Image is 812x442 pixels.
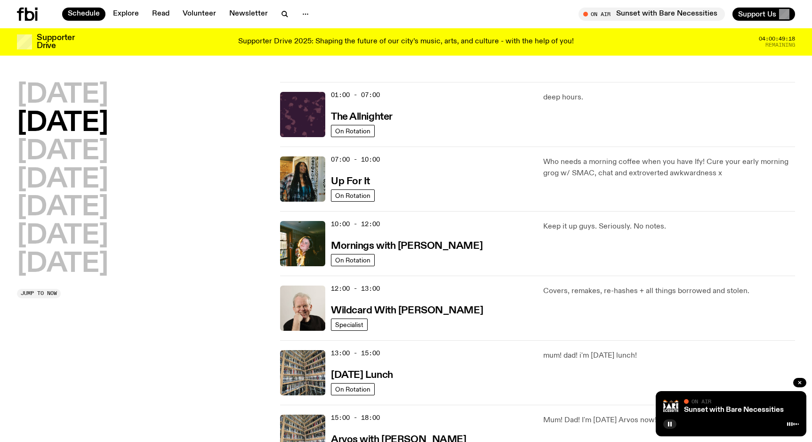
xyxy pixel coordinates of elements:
h3: Wildcard With [PERSON_NAME] [331,306,483,316]
a: Read [146,8,175,21]
span: Jump to now [21,291,57,296]
p: Keep it up guys. Seriously. No notes. [543,221,795,232]
p: Covers, remakes, re-hashes + all things borrowed and stolen. [543,286,795,297]
button: On AirSunset with Bare Necessities [579,8,725,21]
p: deep hours. [543,92,795,103]
a: Up For It [331,175,370,187]
span: 15:00 - 18:00 [331,413,380,422]
span: On Rotation [335,192,370,199]
a: Newsletter [224,8,273,21]
a: Volunteer [177,8,222,21]
span: 04:00:49:18 [759,36,795,41]
p: mum! dad! i'm [DATE] lunch! [543,350,795,361]
button: [DATE] [17,82,108,108]
span: Specialist [335,321,363,328]
a: On Rotation [331,254,375,266]
a: Wildcard With [PERSON_NAME] [331,304,483,316]
img: A corner shot of the fbi music library [280,350,325,395]
button: [DATE] [17,110,108,137]
span: On Rotation [335,256,370,263]
a: On Rotation [331,125,375,137]
button: [DATE] [17,223,108,249]
h3: Up For It [331,177,370,187]
a: [DATE] Lunch [331,368,393,380]
button: [DATE] [17,195,108,221]
h3: The Allnighter [331,112,393,122]
img: Stuart is smiling charmingly, wearing a black t-shirt against a stark white background. [280,286,325,331]
a: On Rotation [331,383,375,395]
span: 13:00 - 15:00 [331,349,380,358]
p: Who needs a morning coffee when you have Ify! Cure your early morning grog w/ SMAC, chat and extr... [543,156,795,179]
span: On Rotation [335,385,370,393]
span: Support Us [738,10,776,18]
img: Freya smiles coyly as she poses for the image. [280,221,325,266]
h3: Supporter Drive [37,34,74,50]
button: [DATE] [17,251,108,278]
h3: Mornings with [PERSON_NAME] [331,241,482,251]
span: Remaining [765,42,795,48]
button: Support Us [732,8,795,21]
a: Sunset with Bare Necessities [684,406,784,414]
img: Ify - a Brown Skin girl with black braided twists, looking up to the side with her tongue stickin... [280,156,325,202]
p: Supporter Drive 2025: Shaping the future of our city’s music, arts, and culture - with the help o... [238,38,574,46]
p: Mum! Dad! I'm [DATE] Arvos now! [543,415,795,426]
button: [DATE] [17,167,108,193]
a: Specialist [331,319,368,331]
span: 12:00 - 13:00 [331,284,380,293]
h3: [DATE] Lunch [331,370,393,380]
img: Bare Necessities [663,399,678,414]
span: On Rotation [335,127,370,134]
span: On Air [691,398,711,404]
a: The Allnighter [331,110,393,122]
a: On Rotation [331,189,375,202]
button: [DATE] [17,139,108,165]
span: 07:00 - 10:00 [331,155,380,164]
span: 01:00 - 07:00 [331,90,380,99]
a: Schedule [62,8,105,21]
a: Explore [107,8,145,21]
button: Jump to now [17,289,61,298]
a: Mornings with [PERSON_NAME] [331,239,482,251]
span: 10:00 - 12:00 [331,220,380,229]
